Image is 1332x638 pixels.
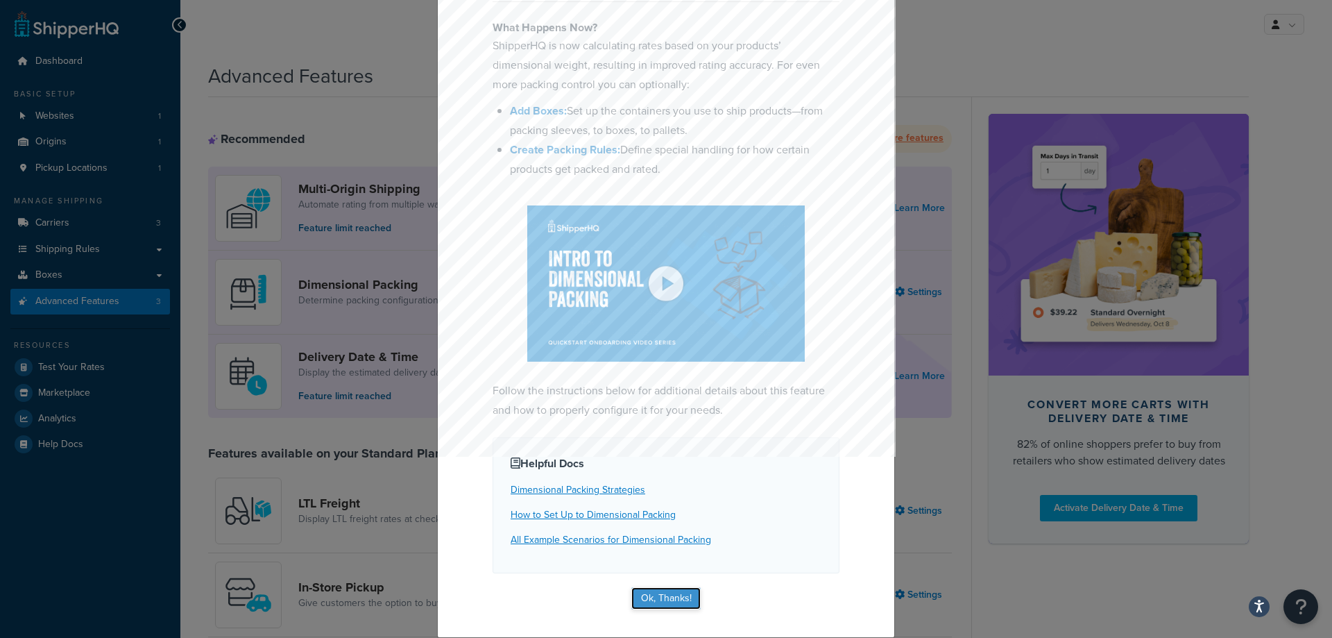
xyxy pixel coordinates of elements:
[510,103,567,119] a: Add Boxes:
[527,205,805,362] img: Dimensional Packing Overview
[511,455,821,472] h4: Helpful Docs
[510,101,839,140] li: Set up the containers you use to ship products—from packing sleeves, to boxes, to pallets.
[511,507,676,522] a: How to Set Up to Dimensional Packing
[493,36,839,94] p: ShipperHQ is now calculating rates based on your products’ dimensional weight, resulting in impro...
[511,482,645,497] a: Dimensional Packing Strategies
[631,587,701,610] button: Ok, Thanks!
[510,142,620,158] a: Create Packing Rules:
[493,19,839,36] h4: What Happens Now?
[511,532,711,547] a: All Example Scenarios for Dimensional Packing
[510,140,839,179] li: Define special handling for how certain products get packed and rated.
[493,381,839,420] p: Follow the instructions below for additional details about this feature and how to properly confi...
